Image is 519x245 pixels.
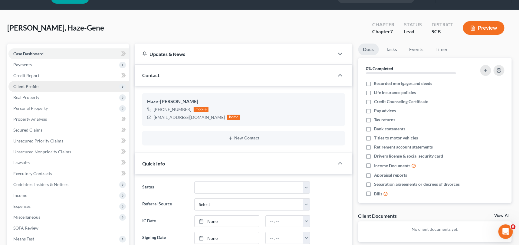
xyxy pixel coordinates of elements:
[19,198,24,203] button: Emoji picker
[266,232,303,244] input: -- : --
[139,232,192,244] label: Signing Date
[147,136,340,141] button: New Contact
[13,149,71,154] span: Unsecured Nonpriority Claims
[38,198,43,203] button: Start recording
[13,171,52,176] span: Executory Contracts
[10,139,94,151] div: If these filings are urgent, please file directly with the court.
[4,2,15,14] button: go back
[266,216,303,227] input: -- : --
[374,108,396,114] span: Pay advices
[142,161,165,166] span: Quick Info
[104,196,113,205] button: Send a message…
[9,198,14,203] button: Upload attachment
[8,168,129,179] a: Executory Contracts
[29,198,34,203] button: Gif picker
[195,232,259,244] a: None
[13,95,39,100] span: Real Property
[8,223,129,234] a: SOFA Review
[106,2,117,13] div: Close
[372,21,394,28] div: Chapter
[10,38,67,43] b: Important Filing Update
[374,80,432,87] span: Recorded mortgages and deeds
[13,73,39,78] span: Credit Report
[5,34,99,179] div: Important Filing UpdateOur team has been actively rolling out updates to address issues associate...
[374,126,405,132] span: Bank statements
[13,225,38,230] span: SOFA Review
[41,120,77,125] b: 10 full minutes
[10,180,57,184] div: [PERSON_NAME] • 1h ago
[8,157,129,168] a: Lawsuits
[372,28,394,35] div: Chapter
[10,47,94,89] div: Our team has been actively rolling out updates to address issues associated with the recent MFA u...
[381,44,402,55] a: Tasks
[432,28,453,35] div: SCB
[13,62,32,67] span: Payments
[374,172,407,178] span: Appraisal reports
[194,107,209,112] div: mobile
[13,182,68,187] span: Codebtors Insiders & Notices
[13,193,27,198] span: Income
[29,8,41,14] p: Active
[142,51,327,57] div: Updates & News
[405,44,429,55] a: Events
[5,34,116,192] div: Emma says…
[13,127,42,132] span: Secured Claims
[154,106,191,113] div: [PHONE_NUMBER]
[431,44,453,55] a: Timer
[10,92,94,109] div: If you encounter an error when filing, please take the following steps before trying to file again:
[374,117,395,123] span: Tax returns
[14,113,94,118] li: Refresh your browser
[7,23,104,32] span: [PERSON_NAME], Haze-Gene
[13,236,34,241] span: Means Test
[374,135,418,141] span: Titles to motor vehicles
[13,106,48,111] span: Personal Property
[498,224,513,239] iframe: Intercom live chat
[5,185,116,196] textarea: Message…
[139,198,192,211] label: Referral Source
[463,21,504,35] button: Preview
[358,213,397,219] div: Client Documents
[374,90,416,96] span: Life insurance policies
[511,224,516,229] span: 9
[8,136,129,146] a: Unsecured Priority Claims
[363,226,507,232] p: No client documents yet.
[432,21,453,28] div: District
[13,204,31,209] span: Expenses
[358,44,379,55] a: Docs
[374,144,433,150] span: Retirement account statements
[374,153,443,159] span: Drivers license & social security card
[154,114,225,120] div: [EMAIL_ADDRESS][DOMAIN_NAME]
[139,215,192,227] label: IC Date
[366,66,393,71] strong: 0% Completed
[494,214,509,218] a: View All
[374,99,428,105] span: Credit Counseling Certificate
[8,70,129,81] a: Credit Report
[142,72,159,78] span: Contact
[147,98,340,105] div: Haze-[PERSON_NAME]
[14,119,94,136] li: Wait at least before attempting again (to allow MFA to reset on the court’s site)
[13,116,47,122] span: Property Analysis
[95,2,106,14] button: Home
[404,21,422,28] div: Status
[13,214,40,220] span: Miscellaneous
[13,138,63,143] span: Unsecured Priority Claims
[8,48,129,59] a: Case Dashboard
[374,191,382,197] span: Bills
[374,181,460,187] span: Separation agreements or decrees of divorces
[139,181,192,194] label: Status
[8,114,129,125] a: Property Analysis
[10,154,94,172] div: We’ll continue monitoring this closely and will share updates as soon as more information is avai...
[374,163,410,169] span: Income Documents
[29,3,69,8] h1: [PERSON_NAME]
[390,28,393,34] span: 7
[227,115,241,120] div: home
[13,51,44,56] span: Case Dashboard
[404,28,422,35] div: Lead
[8,146,129,157] a: Unsecured Nonpriority Claims
[13,84,38,89] span: Client Profile
[17,3,27,13] img: Profile image for Emma
[195,216,259,227] a: None
[8,125,129,136] a: Secured Claims
[13,160,30,165] span: Lawsuits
